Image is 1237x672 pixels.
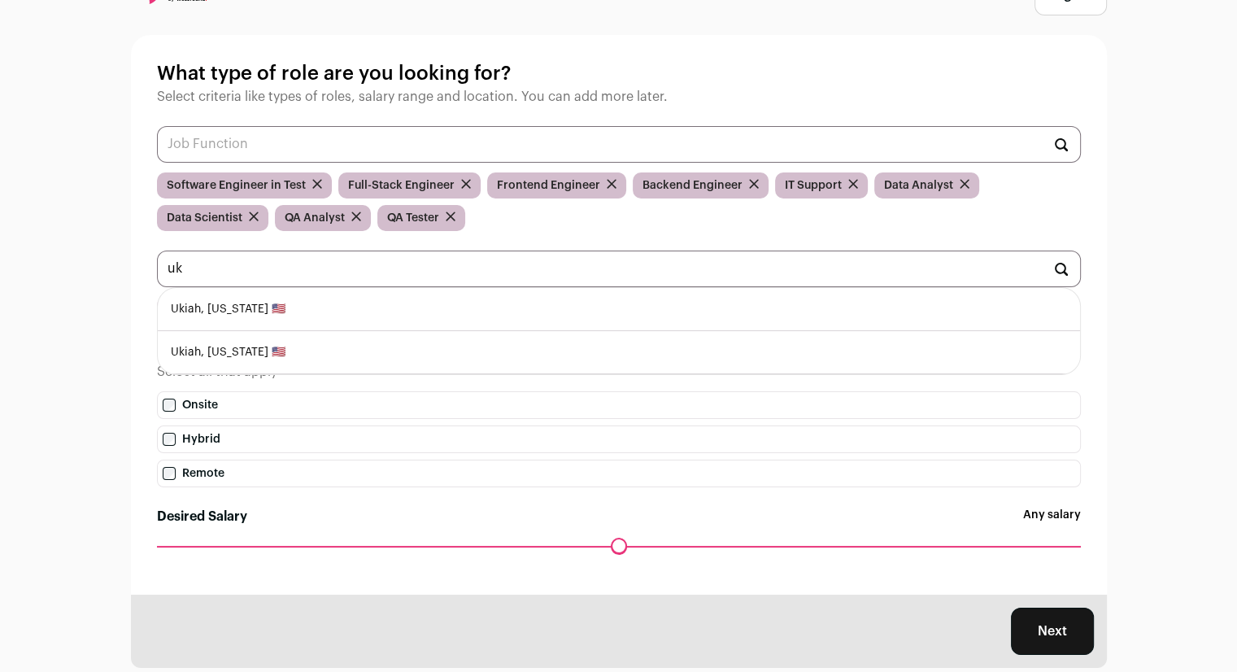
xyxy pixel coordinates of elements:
button: Next [1011,608,1094,655]
input: Remote [163,467,176,480]
label: Desired Salary [157,507,247,526]
span: IT Support [785,177,842,194]
span: Backend Engineer [642,177,743,194]
li: Ukiah, [US_STATE] 🇺🇸 [158,288,1080,331]
h1: What type of role are you looking for? [157,61,1081,87]
label: Onsite [157,391,1081,419]
p: Select all that apply [157,362,1081,382]
label: Remote [157,460,1081,487]
label: Hybrid [157,425,1081,453]
span: QA Tester [387,210,439,226]
input: Location [157,251,1081,287]
span: Frontend Engineer [497,177,600,194]
span: Data Analyst [884,177,953,194]
span: Full-Stack Engineer [348,177,455,194]
p: Select criteria like types of roles, salary range and location. You can add more later. [157,87,1081,107]
li: Ukiah, [US_STATE] 🇺🇸 [158,331,1080,374]
span: Data Scientist [167,210,242,226]
input: Job Function [157,126,1081,163]
input: Onsite [163,399,176,412]
input: Hybrid [163,433,176,446]
span: Software Engineer in Test [167,177,306,194]
span: QA Analyst [285,210,345,226]
span: Any salary [1023,507,1081,546]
